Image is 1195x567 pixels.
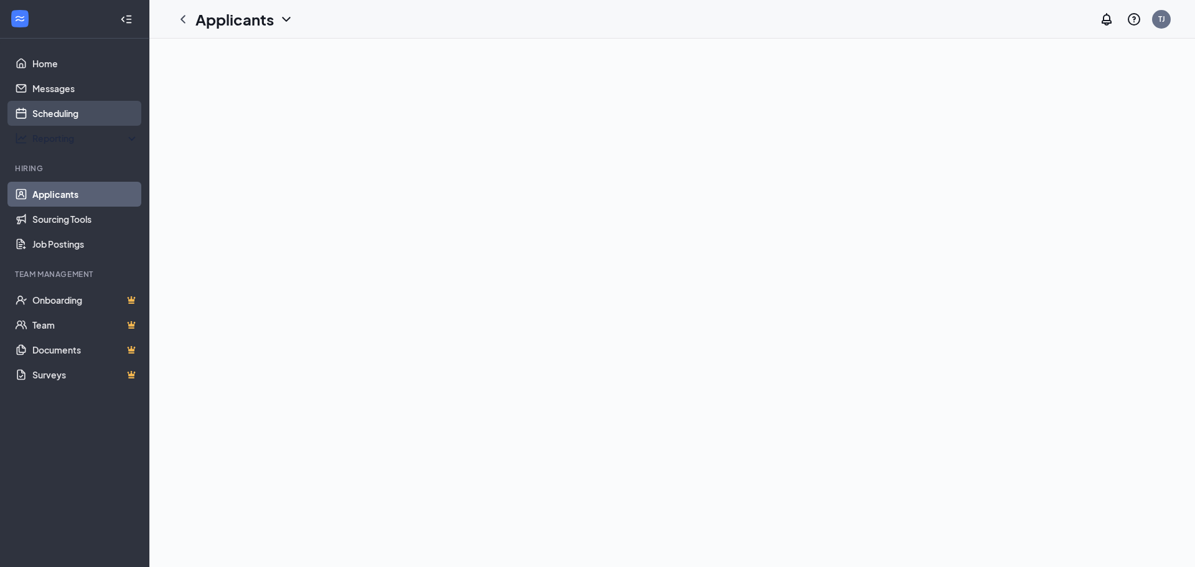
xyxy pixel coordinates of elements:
a: DocumentsCrown [32,337,139,362]
a: Home [32,51,139,76]
a: Messages [32,76,139,101]
svg: Collapse [120,13,133,26]
a: Sourcing Tools [32,207,139,232]
div: TJ [1158,14,1165,24]
a: Applicants [32,182,139,207]
div: Hiring [15,163,136,174]
svg: WorkstreamLogo [14,12,26,25]
h1: Applicants [195,9,274,30]
svg: Notifications [1099,12,1114,27]
a: SurveysCrown [32,362,139,387]
a: Job Postings [32,232,139,256]
svg: Analysis [15,132,27,144]
a: TeamCrown [32,312,139,337]
svg: ChevronLeft [176,12,190,27]
svg: ChevronDown [279,12,294,27]
div: Team Management [15,269,136,279]
a: OnboardingCrown [32,288,139,312]
a: Scheduling [32,101,139,126]
div: Reporting [32,132,139,144]
svg: QuestionInfo [1127,12,1141,27]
